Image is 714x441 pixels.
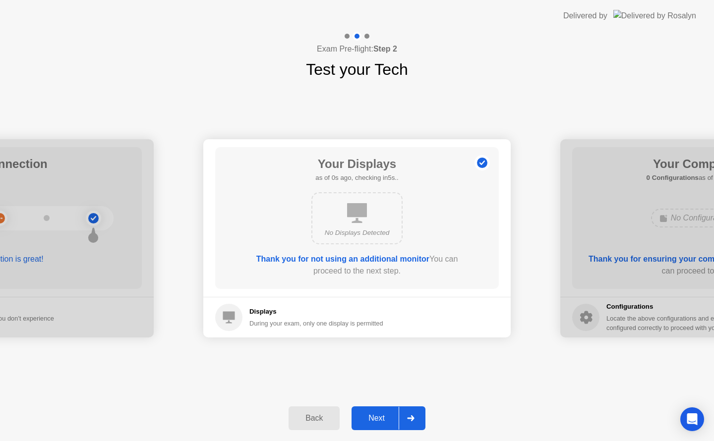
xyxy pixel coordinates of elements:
[243,253,471,277] div: You can proceed to the next step.
[292,414,337,423] div: Back
[315,173,398,183] h5: as of 0s ago, checking in5s..
[315,155,398,173] h1: Your Displays
[249,319,383,328] div: During your exam, only one display is permitted
[320,228,394,238] div: No Displays Detected
[306,57,408,81] h1: Test your Tech
[613,10,696,21] img: Delivered by Rosalyn
[256,255,429,263] b: Thank you for not using an additional monitor
[352,406,425,430] button: Next
[317,43,397,55] h4: Exam Pre-flight:
[680,407,704,431] div: Open Intercom Messenger
[249,307,383,317] h5: Displays
[373,45,397,53] b: Step 2
[563,10,607,22] div: Delivered by
[355,414,399,423] div: Next
[289,406,340,430] button: Back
